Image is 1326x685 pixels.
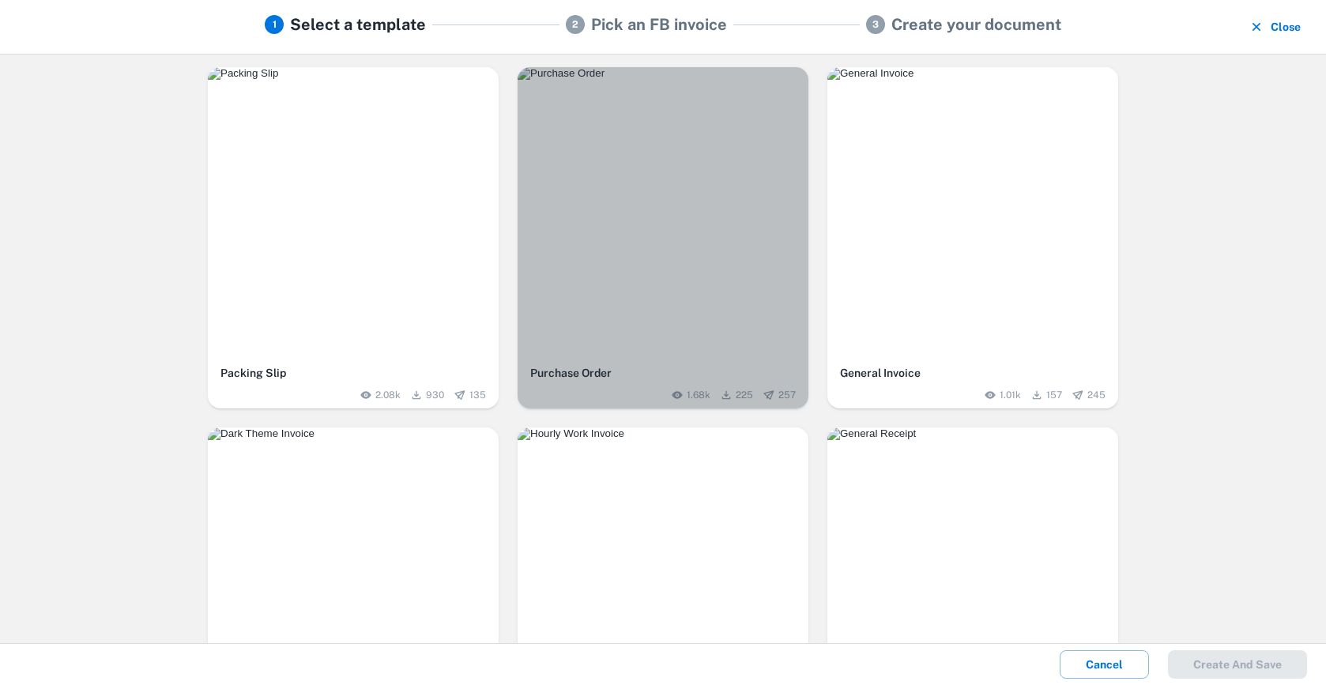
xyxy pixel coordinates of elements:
span: 135 [469,388,486,402]
h6: Packing Slip [220,364,486,382]
text: 1 [273,19,277,30]
img: Dark Theme Invoice [208,427,499,440]
h5: Create your document [891,13,1061,36]
img: Purchase Order [518,67,808,80]
span: 930 [426,388,444,402]
button: Cancel [1060,650,1149,679]
span: 1.68k [687,388,710,402]
h6: General Invoice [840,364,1106,382]
text: 3 [872,19,879,30]
span: 225 [736,388,753,402]
span: 2.08k [375,388,401,402]
h5: Pick an FB invoice [591,13,727,36]
img: General Invoice [827,67,1118,80]
img: Packing Slip [208,67,499,80]
span: 157 [1046,388,1062,402]
span: 257 [778,388,796,402]
img: General Receipt [827,427,1118,440]
text: 2 [572,19,578,30]
span: 245 [1087,388,1106,402]
img: Hourly Work Invoice [518,427,808,440]
button: General InvoiceGeneral Invoice1.01k157245 [827,67,1118,408]
button: Packing SlipPacking Slip2.08k930135 [208,67,499,408]
button: Purchase OrderPurchase Order1.68k225257 [518,67,808,408]
span: 1.01k [1000,388,1021,402]
h6: Purchase Order [530,364,796,382]
button: Close [1245,13,1307,41]
h5: Select a template [290,13,426,36]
